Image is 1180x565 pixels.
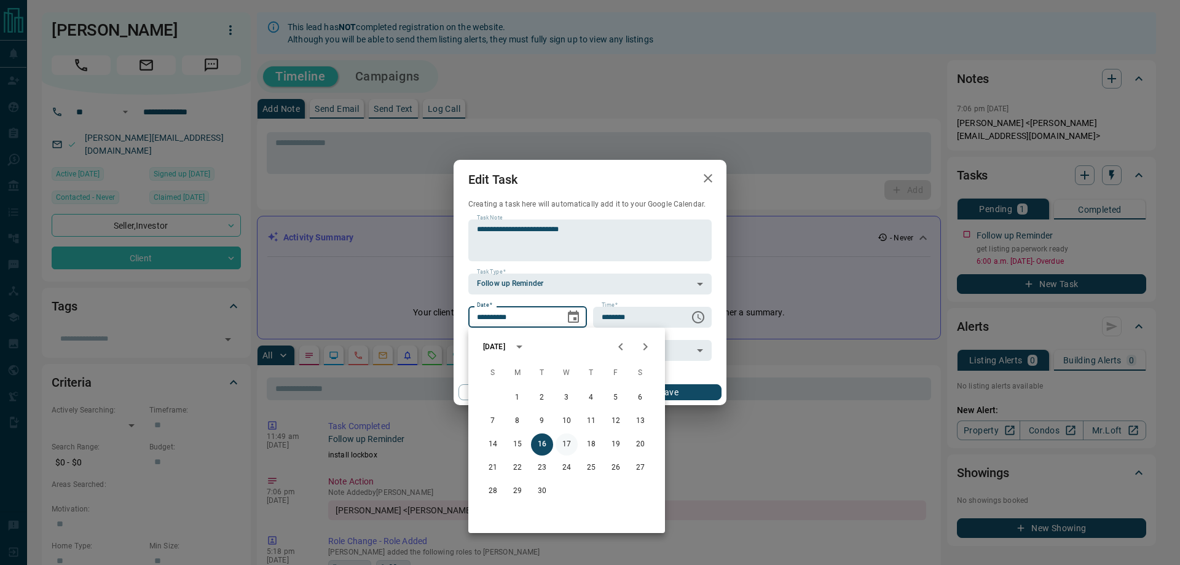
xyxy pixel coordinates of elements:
[509,336,530,357] button: calendar view is open, switch to year view
[506,433,529,456] button: 15
[605,433,627,456] button: 19
[531,387,553,409] button: 2
[633,334,658,359] button: Next month
[556,433,578,456] button: 17
[454,160,532,199] h2: Edit Task
[477,214,502,222] label: Task Note
[506,361,529,385] span: Monday
[482,457,504,479] button: 21
[629,387,651,409] button: 6
[608,334,633,359] button: Previous month
[531,433,553,456] button: 16
[482,433,504,456] button: 14
[482,480,504,502] button: 28
[605,387,627,409] button: 5
[531,457,553,479] button: 23
[580,457,602,479] button: 25
[531,480,553,502] button: 30
[506,480,529,502] button: 29
[686,305,710,330] button: Choose time, selected time is 6:00 AM
[605,410,627,432] button: 12
[556,361,578,385] span: Wednesday
[482,361,504,385] span: Sunday
[616,384,722,400] button: Save
[605,457,627,479] button: 26
[556,387,578,409] button: 3
[506,387,529,409] button: 1
[605,361,627,385] span: Friday
[580,433,602,456] button: 18
[531,410,553,432] button: 9
[556,410,578,432] button: 10
[468,274,712,294] div: Follow up Reminder
[531,361,553,385] span: Tuesday
[506,410,529,432] button: 8
[458,384,564,400] button: Cancel
[580,361,602,385] span: Thursday
[482,410,504,432] button: 7
[629,361,651,385] span: Saturday
[629,457,651,479] button: 27
[483,341,505,352] div: [DATE]
[580,410,602,432] button: 11
[477,301,492,309] label: Date
[561,305,586,330] button: Choose date, selected date is Sep 16, 2025
[580,387,602,409] button: 4
[468,199,712,210] p: Creating a task here will automatically add it to your Google Calendar.
[506,457,529,479] button: 22
[602,301,618,309] label: Time
[629,410,651,432] button: 13
[477,268,506,276] label: Task Type
[556,457,578,479] button: 24
[629,433,651,456] button: 20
